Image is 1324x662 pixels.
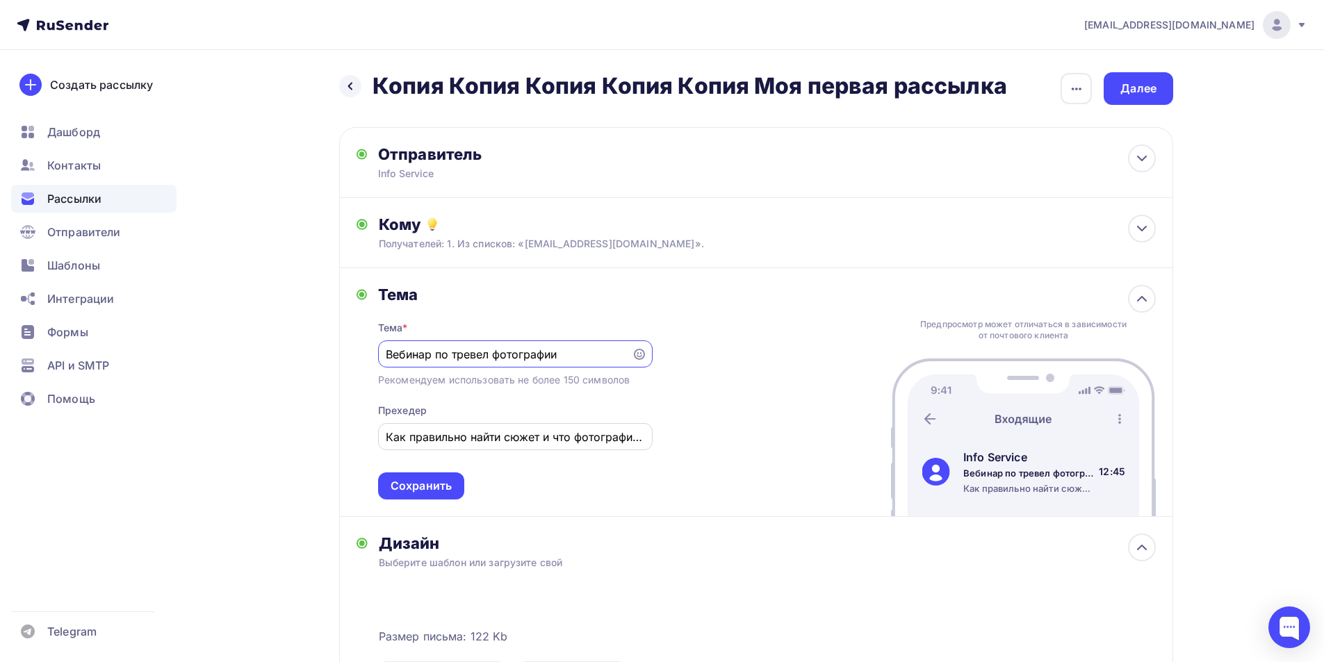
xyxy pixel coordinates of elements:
a: Контакты [11,151,177,179]
div: Дизайн [379,533,1156,553]
span: Telegram [47,623,97,640]
div: Info Service [378,167,649,181]
div: Далее [1120,81,1157,97]
div: Прехедер [378,404,427,417]
input: Текст, который будут видеть подписчики [386,429,644,445]
div: Предпросмотр может отличаться в зависимости от почтового клиента [917,319,1131,341]
div: Получателей: 1. Из списков: «[EMAIL_ADDRESS][DOMAIN_NAME]». [379,237,1079,251]
a: Дашборд [11,118,177,146]
span: Шаблоны [47,257,100,274]
div: Выберите шаблон или загрузите свой [379,556,1079,570]
span: Интеграции [47,290,114,307]
input: Укажите тему письма [386,346,623,363]
div: Info Service [963,449,1094,465]
div: 12:45 [1099,465,1125,479]
a: Шаблоны [11,251,177,279]
span: Формы [47,324,88,340]
div: Сохранить [391,478,452,494]
span: Размер письма: 122 Kb [379,628,508,645]
span: Рассылки [47,190,101,207]
a: Отправители [11,218,177,246]
h2: Копия Копия Копия Копия Копия Моя первая рассылка [373,72,1007,100]
span: Дашборд [47,124,100,140]
div: Тема [378,321,408,335]
span: Помощь [47,390,95,407]
div: Создать рассылку [50,76,153,93]
span: Отправители [47,224,121,240]
a: [EMAIL_ADDRESS][DOMAIN_NAME] [1084,11,1307,39]
a: Рассылки [11,185,177,213]
span: API и SMTP [47,357,109,374]
span: [EMAIL_ADDRESS][DOMAIN_NAME] [1084,18,1254,32]
div: Рекомендуем использовать не более 150 символов [378,373,630,387]
div: Как правильно найти сюжет и что фотографировать? [963,482,1094,495]
div: Вебинар по тревел фотографии [963,467,1094,479]
div: Тема [378,285,653,304]
a: Формы [11,318,177,346]
span: Контакты [47,157,101,174]
div: Кому [379,215,1156,234]
div: Отправитель [378,144,679,164]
